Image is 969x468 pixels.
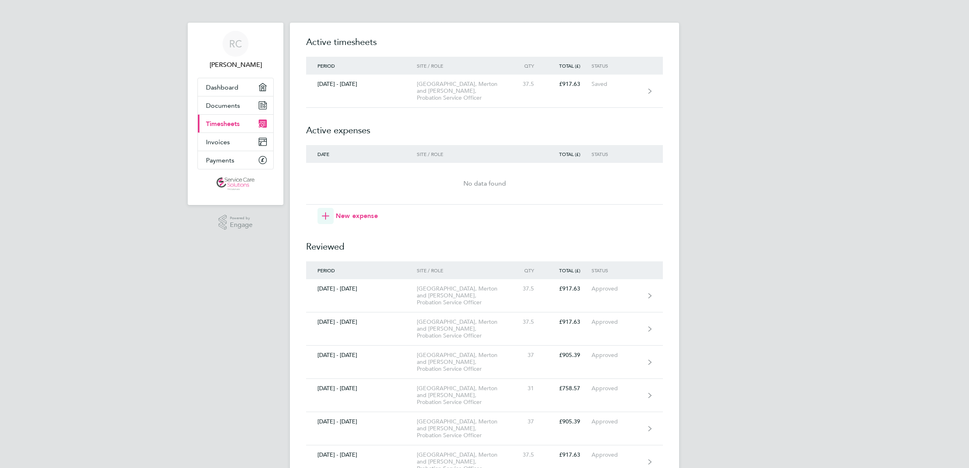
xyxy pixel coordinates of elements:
[306,379,663,412] a: [DATE] - [DATE][GEOGRAPHIC_DATA], Merton and [PERSON_NAME], Probation Service Officer31£758.57App...
[592,81,641,88] div: Saved
[217,177,255,190] img: servicecare-logo-retina.png
[510,318,545,325] div: 37.5
[592,267,641,273] div: Status
[198,115,273,132] a: Timesheets
[317,208,378,224] button: New expense
[417,267,510,273] div: Site / Role
[592,418,641,425] div: Approved
[197,177,274,190] a: Go to home page
[206,83,238,91] span: Dashboard
[545,418,592,425] div: £905.39
[306,451,417,458] div: [DATE] - [DATE]
[229,38,242,49] span: RC
[198,78,273,96] a: Dashboard
[417,151,510,157] div: Site / Role
[592,451,641,458] div: Approved
[510,451,545,458] div: 37.5
[306,179,663,188] div: No data found
[510,352,545,359] div: 37
[545,285,592,292] div: £917.63
[219,215,253,230] a: Powered byEngage
[592,151,641,157] div: Status
[545,385,592,392] div: £758.57
[306,412,663,445] a: [DATE] - [DATE][GEOGRAPHIC_DATA], Merton and [PERSON_NAME], Probation Service Officer37£905.39App...
[545,318,592,325] div: £917.63
[306,318,417,325] div: [DATE] - [DATE]
[592,352,641,359] div: Approved
[510,385,545,392] div: 31
[545,63,592,68] div: Total (£)
[306,352,417,359] div: [DATE] - [DATE]
[417,385,510,406] div: [GEOGRAPHIC_DATA], Merton and [PERSON_NAME], Probation Service Officer
[306,108,663,145] h2: Active expenses
[306,81,417,88] div: [DATE] - [DATE]
[510,81,545,88] div: 37.5
[417,63,510,68] div: Site / Role
[206,120,240,128] span: Timesheets
[206,102,240,109] span: Documents
[198,151,273,169] a: Payments
[545,81,592,88] div: £917.63
[230,222,253,229] span: Engage
[306,285,417,292] div: [DATE] - [DATE]
[198,96,273,114] a: Documents
[306,418,417,425] div: [DATE] - [DATE]
[306,75,663,108] a: [DATE] - [DATE][GEOGRAPHIC_DATA], Merton and [PERSON_NAME], Probation Service Officer37.5£917.63S...
[317,267,335,274] span: Period
[197,60,274,70] span: Rahnee Coombs
[417,318,510,339] div: [GEOGRAPHIC_DATA], Merton and [PERSON_NAME], Probation Service Officer
[545,267,592,273] div: Total (£)
[206,156,234,164] span: Payments
[336,211,378,221] span: New expense
[306,151,417,157] div: Date
[510,418,545,425] div: 37
[306,312,663,346] a: [DATE] - [DATE][GEOGRAPHIC_DATA], Merton and [PERSON_NAME], Probation Service Officer37.5£917.63A...
[510,63,545,68] div: Qty
[306,279,663,312] a: [DATE] - [DATE][GEOGRAPHIC_DATA], Merton and [PERSON_NAME], Probation Service Officer37.5£917.63A...
[592,285,641,292] div: Approved
[206,138,230,146] span: Invoices
[306,224,663,261] h2: Reviewed
[417,81,510,101] div: [GEOGRAPHIC_DATA], Merton and [PERSON_NAME], Probation Service Officer
[592,385,641,392] div: Approved
[510,285,545,292] div: 37.5
[306,346,663,379] a: [DATE] - [DATE][GEOGRAPHIC_DATA], Merton and [PERSON_NAME], Probation Service Officer37£905.39App...
[417,352,510,372] div: [GEOGRAPHIC_DATA], Merton and [PERSON_NAME], Probation Service Officer
[545,352,592,359] div: £905.39
[306,36,663,57] h2: Active timesheets
[198,133,273,151] a: Invoices
[306,385,417,392] div: [DATE] - [DATE]
[230,215,253,222] span: Powered by
[545,451,592,458] div: £917.63
[592,63,641,68] div: Status
[592,318,641,325] div: Approved
[197,31,274,70] a: RC[PERSON_NAME]
[317,62,335,69] span: Period
[545,151,592,157] div: Total (£)
[417,285,510,306] div: [GEOGRAPHIC_DATA], Merton and [PERSON_NAME], Probation Service Officer
[510,267,545,273] div: Qty
[417,418,510,439] div: [GEOGRAPHIC_DATA], Merton and [PERSON_NAME], Probation Service Officer
[188,23,283,205] nav: Main navigation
